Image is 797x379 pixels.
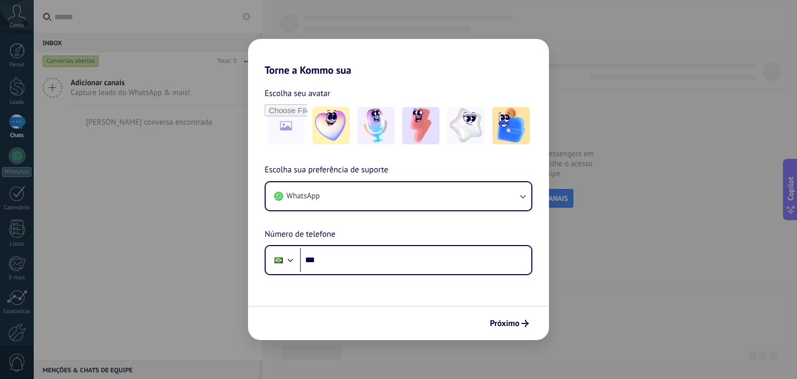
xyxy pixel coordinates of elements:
img: -1.jpeg [312,107,350,144]
button: Próximo [485,315,533,332]
button: WhatsApp [266,182,531,210]
span: Escolha sua preferência de suporte [265,164,388,177]
img: -2.jpeg [358,107,395,144]
h2: Torne a Kommo sua [248,39,549,76]
span: Número de telefone [265,228,335,241]
span: Próximo [490,320,519,327]
div: Brazil: + 55 [269,249,288,271]
span: WhatsApp [286,191,320,201]
span: Escolha seu avatar [265,87,331,100]
img: -4.jpeg [447,107,485,144]
img: -5.jpeg [492,107,530,144]
img: -3.jpeg [402,107,439,144]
